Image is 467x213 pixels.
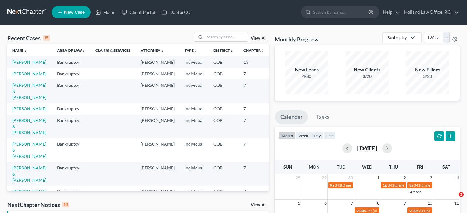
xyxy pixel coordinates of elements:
a: Attorneyunfold_more [141,48,164,53]
span: 9:30a [409,208,418,213]
td: [PERSON_NAME] [136,103,180,115]
td: Individual [180,79,208,103]
span: 7 [350,200,354,207]
th: Claims & Services [91,44,136,56]
div: NextChapter Notices [7,201,69,208]
button: month [279,131,296,140]
span: 9 [403,200,407,207]
td: [PERSON_NAME] [136,68,180,79]
td: [PERSON_NAME] [136,56,180,68]
span: Sun [283,164,292,169]
span: Fri [417,164,423,169]
span: Tue [337,164,345,169]
div: Recent Cases [7,34,50,42]
a: View All [251,203,266,207]
span: 341(a) meeting for [PERSON_NAME] [366,208,426,213]
td: [PERSON_NAME] [136,162,180,186]
td: Bankruptcy [52,79,91,103]
td: COB [208,103,239,115]
span: 9:30a [356,208,366,213]
a: [PERSON_NAME] & [PERSON_NAME] [12,165,46,183]
div: 3/20 [406,73,449,79]
td: COB [208,79,239,103]
div: 3/20 [346,73,389,79]
td: COB [208,68,239,79]
span: 2 [403,174,407,181]
td: COB [208,56,239,68]
div: 10 [62,202,69,207]
div: New Clients [346,66,389,73]
a: [PERSON_NAME] [12,71,46,76]
td: 7 [239,115,269,138]
a: Nameunfold_more [12,48,27,53]
td: 7 [239,103,269,115]
a: Tasks [311,110,335,124]
a: +3 more [408,189,421,194]
div: New Leads [285,66,328,73]
span: Thu [389,164,398,169]
a: [PERSON_NAME] [12,106,46,111]
td: [PERSON_NAME] [136,186,180,203]
a: Area of Lawunfold_more [57,48,86,53]
td: [PERSON_NAME] [136,138,180,162]
span: Sat [442,164,450,169]
td: 7 [239,138,269,162]
a: [PERSON_NAME] & [PERSON_NAME] [12,82,46,100]
span: 9a [330,183,334,188]
a: Typeunfold_more [185,48,197,53]
span: 8 [376,200,380,207]
div: Bankruptcy [387,35,407,40]
a: Chapterunfold_more [243,48,264,53]
td: Individual [180,162,208,186]
td: Individual [180,186,208,203]
span: 3 [429,174,433,181]
td: Bankruptcy [52,138,91,162]
td: Bankruptcy [52,162,91,186]
a: [PERSON_NAME] & [PERSON_NAME] [12,141,46,159]
span: 30 [348,174,354,181]
div: New Filings [406,66,449,73]
td: Bankruptcy [52,56,91,68]
span: 1p [383,183,387,188]
a: Districtunfold_more [213,48,234,53]
td: Bankruptcy [52,68,91,79]
iframe: Intercom live chat [446,192,461,207]
td: 7 [239,68,269,79]
button: week [296,131,311,140]
i: unfold_more [23,49,27,53]
td: Bankruptcy [52,103,91,115]
td: Individual [180,68,208,79]
input: Search by name... [205,32,248,41]
i: unfold_more [261,49,264,53]
span: New Case [64,10,85,15]
a: [PERSON_NAME] & [PERSON_NAME] [12,118,46,135]
i: unfold_more [230,49,234,53]
a: Client Portal [119,7,158,18]
td: 13 [239,56,269,68]
td: 7 [239,79,269,103]
div: 4/80 [285,73,328,79]
a: View All [251,36,266,40]
td: Individual [180,138,208,162]
span: Mon [309,164,320,169]
a: Help [380,7,400,18]
span: 5 [297,200,301,207]
td: Individual [180,103,208,115]
td: [PERSON_NAME] [136,79,180,103]
h3: Monthly Progress [275,36,318,43]
span: 2 [459,192,464,197]
a: [PERSON_NAME] [12,59,46,65]
td: Bankruptcy [52,115,91,138]
div: 15 [43,35,50,41]
span: 6 [324,200,327,207]
a: Calendar [275,110,308,124]
button: list [324,131,335,140]
td: Individual [180,56,208,68]
i: unfold_more [160,49,164,53]
i: unfold_more [82,49,86,53]
span: Wed [362,164,372,169]
a: Home [92,7,119,18]
button: day [311,131,324,140]
a: DebtorCC [158,7,193,18]
td: COB [208,186,239,203]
